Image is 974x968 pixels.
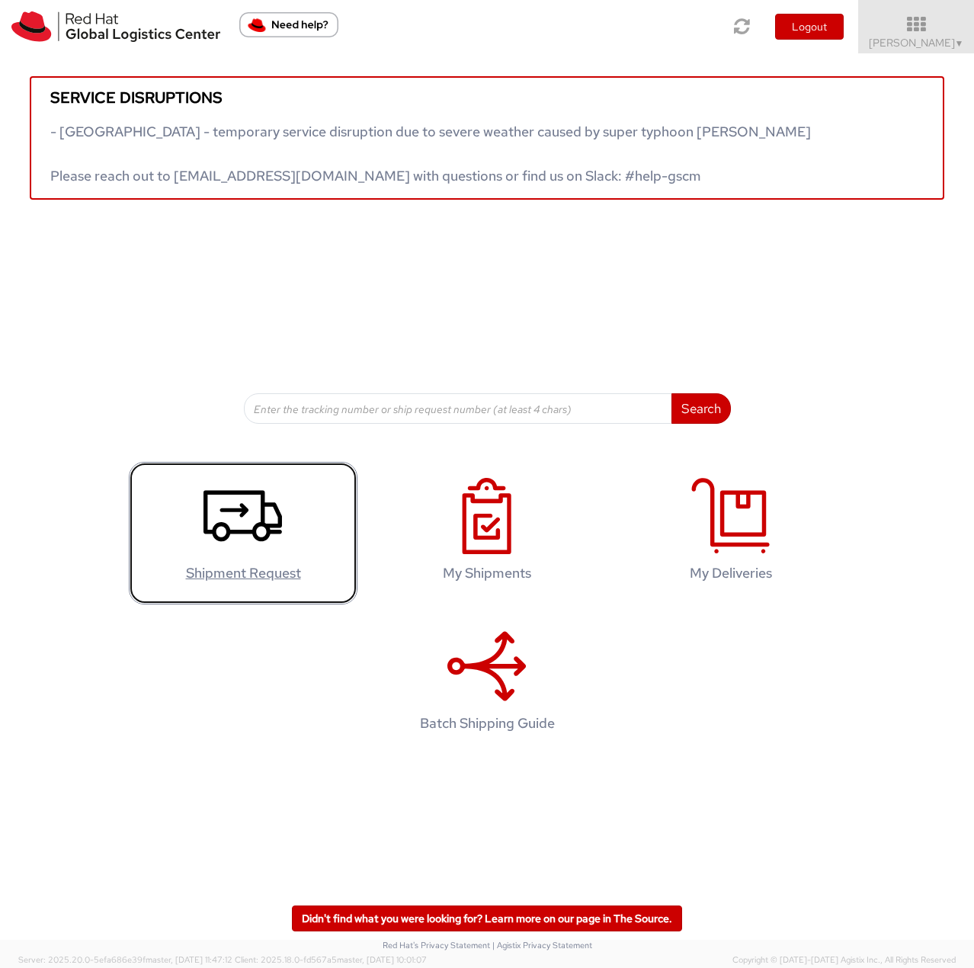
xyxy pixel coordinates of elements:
h4: My Deliveries [633,566,829,581]
h4: Batch Shipping Guide [389,716,585,731]
a: Red Hat's Privacy Statement [383,940,490,950]
span: Server: 2025.20.0-5efa686e39f [18,954,232,965]
a: Didn't find what you were looking for? Learn more on our page in The Source. [292,905,682,931]
span: - [GEOGRAPHIC_DATA] - temporary service disruption due to severe weather caused by super typhoon ... [50,123,811,184]
a: | Agistix Privacy Statement [492,940,592,950]
span: master, [DATE] 11:47:12 [146,954,232,965]
span: Client: 2025.18.0-fd567a5 [235,954,427,965]
button: Logout [775,14,844,40]
span: Copyright © [DATE]-[DATE] Agistix Inc., All Rights Reserved [732,954,956,966]
h5: Service disruptions [50,89,924,106]
a: Service disruptions - [GEOGRAPHIC_DATA] - temporary service disruption due to severe weather caus... [30,76,944,200]
span: ▼ [955,37,964,50]
a: My Shipments [373,462,601,604]
a: My Deliveries [617,462,845,604]
a: Batch Shipping Guide [373,612,601,755]
img: rh-logistics-00dfa346123c4ec078e1.svg [11,11,220,42]
h4: Shipment Request [145,566,341,581]
button: Need help? [239,12,338,37]
span: master, [DATE] 10:01:07 [337,954,427,965]
h4: My Shipments [389,566,585,581]
a: Shipment Request [129,462,357,604]
input: Enter the tracking number or ship request number (at least 4 chars) [244,393,672,424]
button: Search [671,393,731,424]
span: [PERSON_NAME] [869,36,964,50]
